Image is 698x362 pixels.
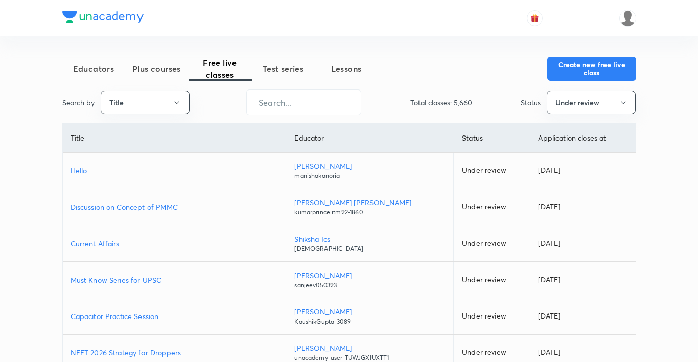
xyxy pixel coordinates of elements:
[294,234,445,253] a: Shiksha Ics[DEMOGRAPHIC_DATA]
[521,97,541,108] p: Status
[63,124,286,153] th: Title
[547,91,636,114] button: Under review
[294,317,445,326] p: KaushikGupta-3089
[530,124,636,153] th: Application closes at
[62,11,144,23] img: Company Logo
[294,306,445,326] a: [PERSON_NAME]KaushikGupta-3089
[619,10,636,27] img: Ajit
[530,14,539,23] img: avatar
[71,275,278,285] a: Must Know Series for UPSC
[294,171,445,180] p: manishakanoria
[294,208,445,217] p: kumarprinceiitm92-1860
[247,89,361,115] input: Search...
[125,63,189,75] span: Plus courses
[71,202,278,212] a: Discussion on Concept of PMMC
[454,262,530,298] td: Under review
[294,270,445,290] a: [PERSON_NAME]sanjeev050393
[294,161,445,171] p: [PERSON_NAME]
[530,298,636,335] td: [DATE]
[530,225,636,262] td: [DATE]
[454,298,530,335] td: Under review
[71,165,278,176] a: Hello
[410,97,472,108] p: Total classes: 5,660
[294,197,445,217] a: [PERSON_NAME] [PERSON_NAME]kumarprinceiitm92-1860
[71,347,278,358] a: NEET 2026 Strategy for Droppers
[62,11,144,26] a: Company Logo
[530,189,636,225] td: [DATE]
[294,343,445,353] p: [PERSON_NAME]
[252,63,315,75] span: Test series
[530,262,636,298] td: [DATE]
[454,225,530,262] td: Under review
[294,281,445,290] p: sanjeev050393
[189,57,252,81] span: Free live classes
[294,161,445,180] a: [PERSON_NAME]manishakanoria
[101,91,190,114] button: Title
[530,153,636,189] td: [DATE]
[71,238,278,249] a: Current Affairs
[527,10,543,26] button: avatar
[547,57,636,81] button: Create new free live class
[294,244,445,253] p: [DEMOGRAPHIC_DATA]
[294,306,445,317] p: [PERSON_NAME]
[286,124,454,153] th: Educator
[454,153,530,189] td: Under review
[62,63,125,75] span: Educators
[71,311,278,322] a: Capacitor Practice Session
[454,189,530,225] td: Under review
[62,97,95,108] p: Search by
[294,197,445,208] p: [PERSON_NAME] [PERSON_NAME]
[294,270,445,281] p: [PERSON_NAME]
[294,234,445,244] p: Shiksha Ics
[315,63,378,75] span: Lessons
[454,124,530,153] th: Status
